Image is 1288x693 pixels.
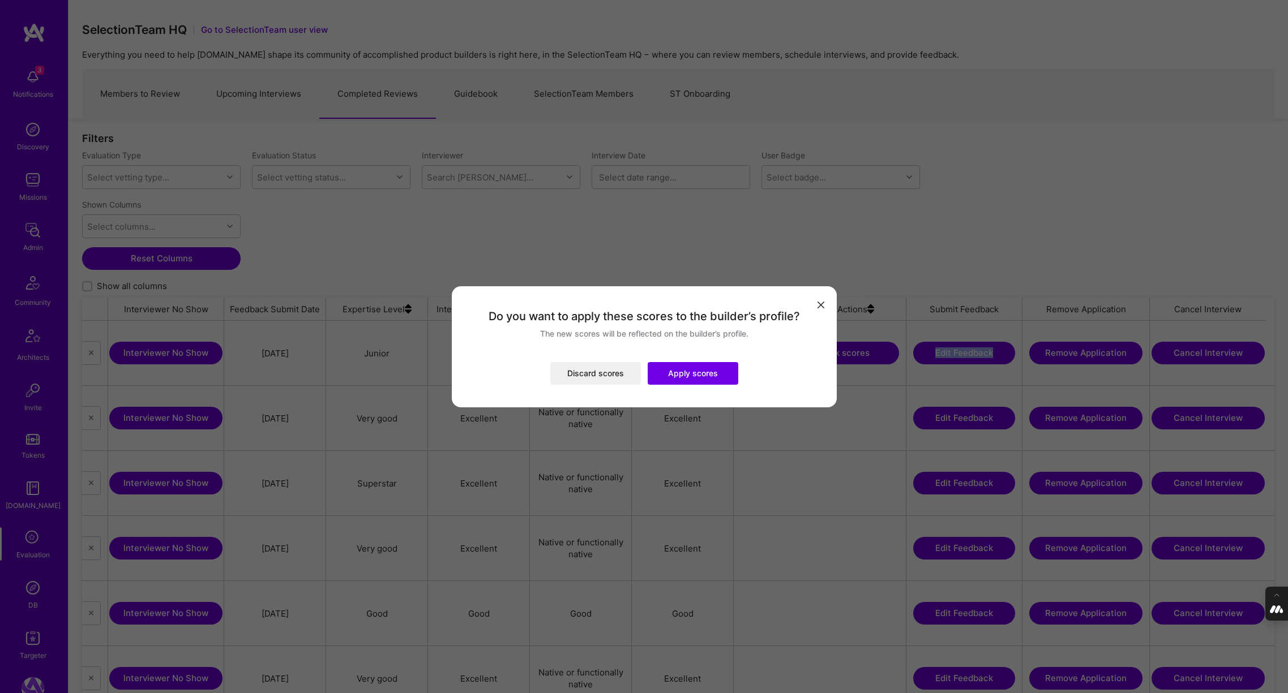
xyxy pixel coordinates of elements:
[550,362,641,385] button: Discard scores
[489,309,800,324] div: Do you want to apply these scores to the builder’s profile?
[648,362,738,385] button: Apply scores
[540,328,748,339] div: The new scores will be reflected on the builder’s profile.
[452,286,837,407] div: modal
[818,302,824,308] i: icon Close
